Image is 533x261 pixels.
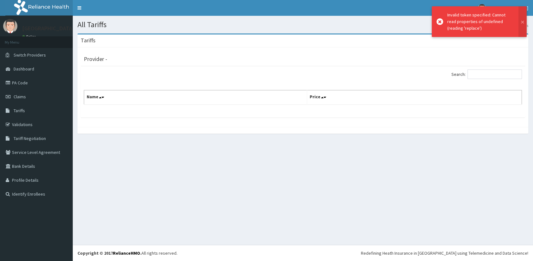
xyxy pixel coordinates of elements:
img: User Image [478,4,486,12]
input: Search: [468,70,522,79]
span: Tariffs [14,108,25,113]
span: Dashboard [14,66,34,72]
h3: Tariffs [81,38,96,43]
a: Online [22,34,37,39]
th: Price [307,90,522,105]
strong: Copyright © 2017 . [77,250,141,256]
th: Name [84,90,307,105]
a: RelianceHMO [113,250,140,256]
label: Search: [451,70,522,79]
span: [GEOGRAPHIC_DATA] [490,5,528,11]
span: Claims [14,94,26,100]
div: Redefining Heath Insurance in [GEOGRAPHIC_DATA] using Telemedicine and Data Science! [361,250,528,256]
img: User Image [3,19,17,33]
p: [GEOGRAPHIC_DATA] [22,26,74,31]
span: Switch Providers [14,52,46,58]
div: Invalid token specified: Cannot read properties of undefined (reading 'replace') [447,12,512,32]
h3: Provider - [84,56,107,62]
h1: All Tariffs [77,21,528,29]
footer: All rights reserved. [73,245,533,261]
span: Tariff Negotiation [14,136,46,141]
